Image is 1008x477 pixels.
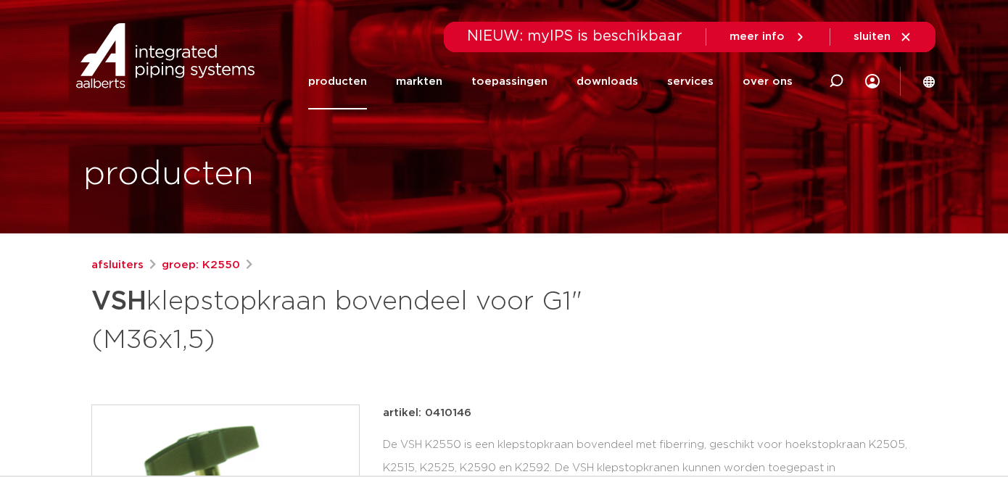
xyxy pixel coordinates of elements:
a: afsluiters [91,257,144,274]
a: groep: K2550 [162,257,240,274]
a: markten [396,54,442,109]
div: my IPS [865,65,880,97]
span: NIEUW: myIPS is beschikbaar [467,29,682,43]
span: meer info [730,31,785,42]
nav: Menu [308,54,793,109]
p: artikel: 0410146 [383,405,471,422]
h1: producten [83,152,254,198]
a: producten [308,54,367,109]
a: toepassingen [471,54,548,109]
a: services [667,54,714,109]
strong: VSH [91,289,146,315]
a: meer info [730,30,806,43]
a: sluiten [854,30,912,43]
a: over ons [743,54,793,109]
h1: klepstopkraan bovendeel voor G1" (M36x1,5) [91,280,636,358]
a: downloads [577,54,638,109]
span: sluiten [854,31,891,42]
